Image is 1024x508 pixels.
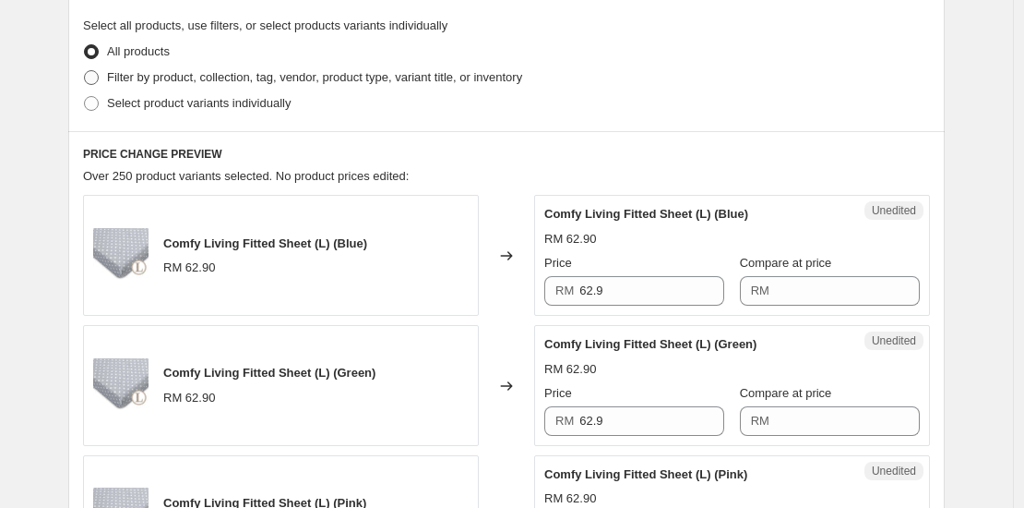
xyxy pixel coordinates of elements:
[83,147,930,162] h6: PRICE CHANGE PREVIEW
[555,284,574,297] span: RM
[544,386,572,400] span: Price
[544,360,596,379] div: RM 62.90
[163,236,367,250] span: Comfy Living Fitted Sheet (L) (Blue)
[740,256,832,270] span: Compare at price
[163,366,375,380] span: Comfy Living Fitted Sheet (L) (Green)
[107,44,170,58] span: All products
[872,464,916,478] span: Unedited
[544,467,747,481] span: Comfy Living Fitted Sheet (L) (Pink)
[544,207,748,221] span: Comfy Living Fitted Sheet (L) (Blue)
[544,337,756,351] span: Comfy Living Fitted Sheet (L) (Green)
[83,18,447,32] span: Select all products, use filters, or select products variants individually
[872,203,916,218] span: Unedited
[751,414,769,428] span: RM
[544,230,596,248] div: RM 62.90
[163,389,215,407] div: RM 62.90
[872,333,916,348] span: Unedited
[544,490,596,508] div: RM 62.90
[544,256,572,270] span: Price
[93,228,149,284] img: comfylivingLgreydot_80x.jpg
[107,96,291,110] span: Select product variants individually
[107,70,522,84] span: Filter by product, collection, tag, vendor, product type, variant title, or inventory
[555,414,574,428] span: RM
[93,358,149,414] img: comfylivingLgreydot_80x.jpg
[751,284,769,297] span: RM
[83,169,409,183] span: Over 250 product variants selected. No product prices edited:
[163,259,215,277] div: RM 62.90
[740,386,832,400] span: Compare at price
